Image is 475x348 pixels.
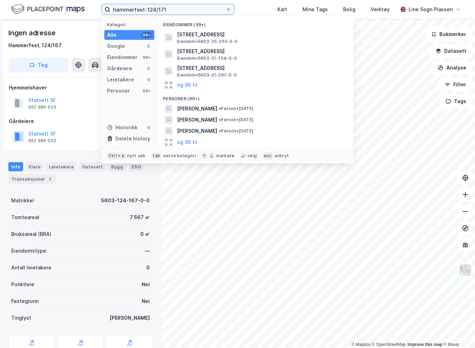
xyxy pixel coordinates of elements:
[157,16,353,29] div: Eiendommer (99+)
[28,104,56,110] div: 962 986 633
[163,153,196,159] div: neste kategori
[146,125,151,130] div: 0
[107,64,132,73] div: Gårdeiere
[11,297,38,305] div: Festegrunn
[216,153,234,159] div: markere
[140,230,150,238] div: 0 ㎡
[8,27,57,38] div: Ingen adresse
[8,41,62,50] div: Hammerfest, 124/167
[8,174,56,184] div: Transaksjoner
[274,153,289,159] div: avbryt
[343,5,355,14] div: Bolig
[262,152,273,159] div: esc
[107,152,126,159] div: Ctrl + k
[177,56,237,61] span: Eiendom • 5603-21-154-0-0
[459,263,472,277] img: Z
[219,128,253,134] span: Person • [DATE]
[303,5,328,14] div: Mine Tags
[107,53,137,61] div: Eiendommer
[8,58,69,72] button: Tag
[146,77,151,82] div: 0
[79,162,106,171] div: Datasett
[157,90,353,103] div: Personer (99+)
[177,104,217,113] span: [PERSON_NAME]
[9,84,152,92] div: Hjemmelshaver
[177,39,237,44] span: Eiendom • 5603-25-255-0-0
[247,153,257,159] div: velg
[11,280,34,289] div: Punktleie
[219,106,253,111] span: Person • [DATE]
[219,117,221,122] span: •
[351,342,370,347] a: Mapbox
[177,116,217,124] span: [PERSON_NAME]
[108,162,126,171] div: Bygg
[407,342,442,347] a: Improve this map
[129,162,144,171] div: ESG
[372,342,406,347] a: OpenStreetMap
[142,297,150,305] div: Nei
[109,314,150,322] div: [PERSON_NAME]
[107,31,116,39] div: Alle
[107,123,137,132] div: Historikk
[219,106,221,111] span: •
[11,230,51,238] div: Bruksareal (BRA)
[11,247,46,255] div: Eiendomstype
[277,5,287,14] div: Kart
[142,88,151,94] div: 99+
[107,42,125,50] div: Google
[11,263,51,272] div: Antall leietakere
[28,138,56,144] div: 962 986 633
[8,162,23,171] div: Info
[47,175,54,182] div: 2
[432,61,472,75] button: Analyse
[177,81,197,89] button: og 96 til
[146,43,151,49] div: 0
[11,3,85,15] img: logo.f888ab2527a4732fd821a326f86c7f29.svg
[142,32,151,38] div: 99+
[425,27,472,41] button: Bokmerker
[11,314,31,322] div: Tinglyst
[127,153,146,159] div: nytt søk
[177,72,237,78] span: Eiendom • 5603-21-297-0-0
[101,196,150,205] div: 5603-124-167-0-0
[110,4,226,15] input: Søk på adresse, matrikkel, gårdeiere, leietakere eller personer
[11,196,34,205] div: Matrikkel
[177,47,345,56] span: [STREET_ADDRESS]
[107,22,154,27] div: Kategori
[142,55,151,60] div: 99+
[11,213,39,222] div: Tomteareal
[107,75,134,84] div: Leietakere
[142,280,150,289] div: Nei
[440,314,475,348] iframe: Chat Widget
[371,5,390,14] div: Verktøy
[409,5,453,14] div: Line Sogn Plassen
[440,94,472,108] button: Tags
[439,78,472,92] button: Filter
[26,162,43,171] div: Eiere
[146,66,151,71] div: 0
[440,314,475,348] div: Kontrollprogram for chat
[177,64,345,72] span: [STREET_ADDRESS]
[130,213,150,222] div: 7 567 ㎡
[177,138,197,146] button: og 96 til
[9,117,152,125] div: Gårdeiere
[145,247,150,255] div: —
[177,30,345,39] span: [STREET_ADDRESS]
[430,44,472,58] button: Datasett
[107,87,130,95] div: Personer
[115,135,150,143] div: Delete history
[219,128,221,133] span: •
[151,152,162,159] div: tab
[46,162,77,171] div: Leietakere
[177,127,217,135] span: [PERSON_NAME]
[219,117,253,123] span: Person • [DATE]
[146,263,150,272] div: 0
